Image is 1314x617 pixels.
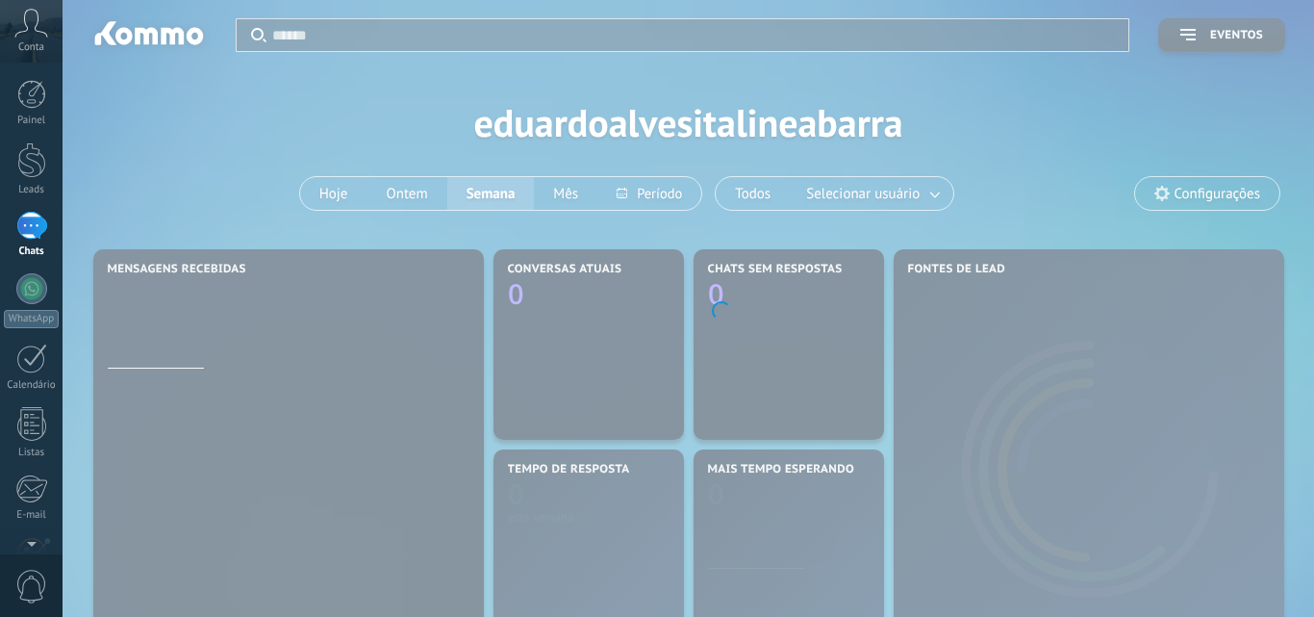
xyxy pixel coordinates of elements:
div: Chats [4,245,60,258]
div: E-mail [4,509,60,522]
div: Listas [4,447,60,459]
div: Leads [4,184,60,196]
div: WhatsApp [4,310,59,328]
div: Painel [4,115,60,127]
div: Calendário [4,379,60,392]
span: Conta [18,41,44,54]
